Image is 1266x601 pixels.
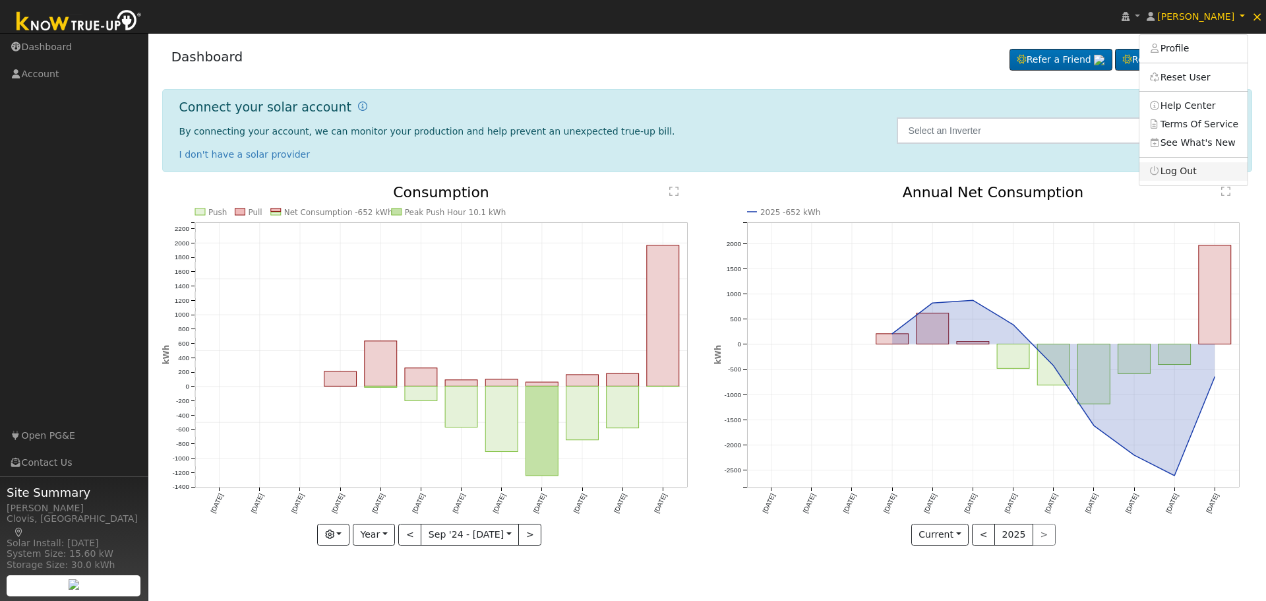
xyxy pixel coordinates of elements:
span: [PERSON_NAME] [1157,11,1234,22]
text: [DATE] [842,493,857,515]
rect: onclick="" [566,387,598,440]
text: 1500 [727,265,742,272]
text: -200 [176,397,189,404]
span: By connecting your account, we can monitor your production and help prevent an unexpected true-up... [179,126,675,137]
text: 1600 [174,268,189,275]
rect: onclick="" [485,387,518,452]
rect: onclick="" [365,387,397,388]
rect: onclick="" [405,368,437,387]
button: < [398,524,421,546]
text: -1500 [724,416,741,424]
a: Map [13,527,25,538]
rect: onclick="" [957,342,989,344]
text:  [1221,186,1230,197]
img: retrieve [69,579,79,590]
circle: onclick="" [1213,375,1218,380]
text: [DATE] [613,493,628,515]
text: [DATE] [451,493,466,515]
a: Refer a Friend [1010,49,1112,71]
text: -400 [176,412,189,419]
text: kWh [162,345,171,365]
rect: onclick="" [1199,245,1231,344]
h1: Connect your solar account [179,100,351,115]
button: Current [911,524,969,546]
rect: onclick="" [1078,344,1110,404]
a: Help Center [1139,96,1248,115]
div: Solar Install: [DATE] [7,536,141,550]
text: [DATE] [922,493,938,515]
text: Net Consumption -652 kWh [284,208,392,217]
a: I don't have a solar provider [179,149,311,160]
circle: onclick="" [889,331,895,336]
text: 0 [185,383,189,390]
rect: onclick="" [917,313,949,344]
text: 2000 [727,240,742,247]
rect: onclick="" [1038,344,1070,385]
circle: onclick="" [930,301,935,306]
text: 1200 [174,297,189,304]
rect: onclick="" [647,245,679,387]
text: Push [208,208,227,217]
a: Log Out [1139,162,1248,181]
text: 2200 [174,225,189,232]
rect: onclick="" [445,387,477,427]
text: -600 [176,426,189,433]
circle: onclick="" [971,298,976,303]
text: -2500 [724,466,741,474]
text: [DATE] [1004,493,1019,515]
text: [DATE] [371,493,386,515]
text: [DATE] [963,493,978,515]
text: Annual Net Consumption [903,184,1084,201]
text: [DATE] [209,493,224,515]
circle: onclick="" [1172,473,1178,478]
text: [DATE] [1084,493,1099,515]
rect: onclick="" [324,372,356,387]
text: [DATE] [572,493,588,515]
text: 1400 [174,282,189,290]
text: kWh [713,345,723,365]
rect: onclick="" [607,387,639,428]
rect: onclick="" [1118,344,1151,374]
text: [DATE] [1164,493,1180,515]
a: Terms Of Service [1139,115,1248,133]
text: 1000 [727,290,742,298]
circle: onclick="" [1091,423,1097,428]
text: [DATE] [491,493,506,515]
div: Clovis, [GEOGRAPHIC_DATA] [7,512,141,540]
text: 1000 [174,311,189,319]
img: retrieve [1094,55,1104,65]
rect: onclick="" [566,375,598,386]
button: < [972,524,995,546]
a: Profile [1139,40,1248,58]
text: 0 [737,341,741,348]
text: Peak Push Hour 10.1 kWh [405,208,506,217]
text: -500 [728,366,741,373]
text: [DATE] [249,493,264,515]
text: -1000 [724,391,741,398]
a: Request a Cleaning [1115,49,1243,71]
button: 2025 [994,524,1033,546]
text: 2000 [174,239,189,247]
text: -1000 [172,455,189,462]
button: Year [353,524,395,546]
circle: onclick="" [1131,453,1137,458]
circle: onclick="" [1051,364,1056,369]
text: 500 [730,315,741,323]
rect: onclick="" [445,380,477,387]
rect: onclick="" [526,383,558,387]
a: Dashboard [171,49,243,65]
rect: onclick="" [876,334,909,344]
text: -800 [176,441,189,448]
text: [DATE] [411,493,426,515]
rect: onclick="" [607,374,639,387]
text: [DATE] [289,493,305,515]
text: 800 [178,325,189,332]
text: [DATE] [330,493,345,515]
text: 600 [178,340,189,347]
button: > [518,524,541,546]
text: Consumption [393,184,489,201]
text: -1400 [172,484,189,491]
text: [DATE] [802,493,817,515]
rect: onclick="" [405,387,437,401]
text: 1800 [174,254,189,261]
